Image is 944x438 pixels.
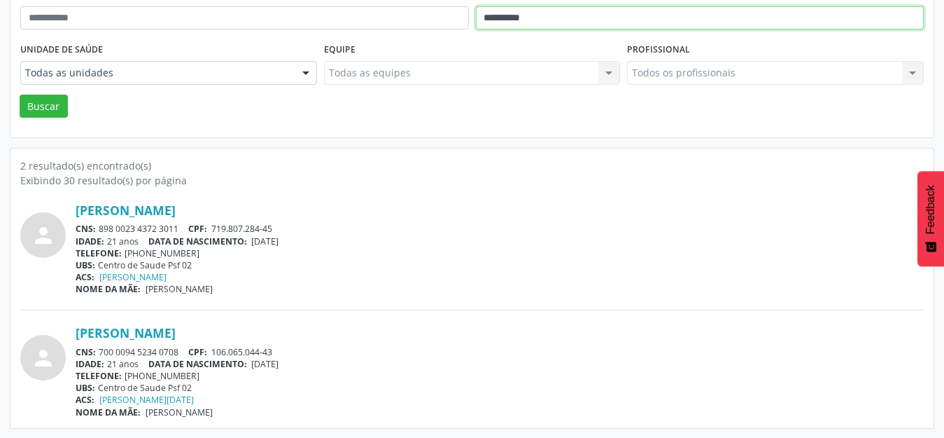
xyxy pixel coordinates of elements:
[251,358,279,370] span: [DATE]
[76,406,141,418] span: NOME DA MÃE:
[146,283,213,295] span: [PERSON_NAME]
[924,185,937,234] span: Feedback
[76,235,924,247] div: 21 anos
[76,203,176,218] a: [PERSON_NAME]
[917,171,944,266] button: Feedback - Mostrar pesquisa
[76,382,924,394] div: Centro de Saude Psf 02
[76,283,141,295] span: NOME DA MÃE:
[76,247,924,259] div: [PHONE_NUMBER]
[76,382,95,394] span: UBS:
[148,235,247,247] span: DATA DE NASCIMENTO:
[146,406,213,418] span: [PERSON_NAME]
[76,358,924,370] div: 21 anos
[76,271,94,283] span: ACS:
[76,223,96,235] span: CNS:
[324,39,355,61] label: Equipe
[76,259,95,271] span: UBS:
[99,271,167,283] a: [PERSON_NAME]
[148,358,247,370] span: DATA DE NASCIMENTO:
[188,346,207,358] span: CPF:
[20,173,924,188] div: Exibindo 30 resultado(s) por página
[76,394,94,406] span: ACS:
[20,95,68,118] button: Buscar
[76,247,122,259] span: TELEFONE:
[20,158,924,173] div: 2 resultado(s) encontrado(s)
[211,223,272,235] span: 719.807.284-45
[76,370,924,382] div: [PHONE_NUMBER]
[251,235,279,247] span: [DATE]
[76,325,176,341] a: [PERSON_NAME]
[627,39,690,61] label: Profissional
[76,259,924,271] div: Centro de Saude Psf 02
[25,66,288,80] span: Todas as unidades
[20,39,103,61] label: Unidade de saúde
[76,358,104,370] span: IDADE:
[31,345,56,371] i: person
[76,223,924,235] div: 898 0023 4372 3011
[211,346,272,358] span: 106.065.044-43
[99,394,194,406] a: [PERSON_NAME][DATE]
[76,370,122,382] span: TELEFONE:
[76,235,104,247] span: IDADE:
[31,223,56,248] i: person
[76,346,96,358] span: CNS:
[76,346,924,358] div: 700 0094 5234 0708
[188,223,207,235] span: CPF:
